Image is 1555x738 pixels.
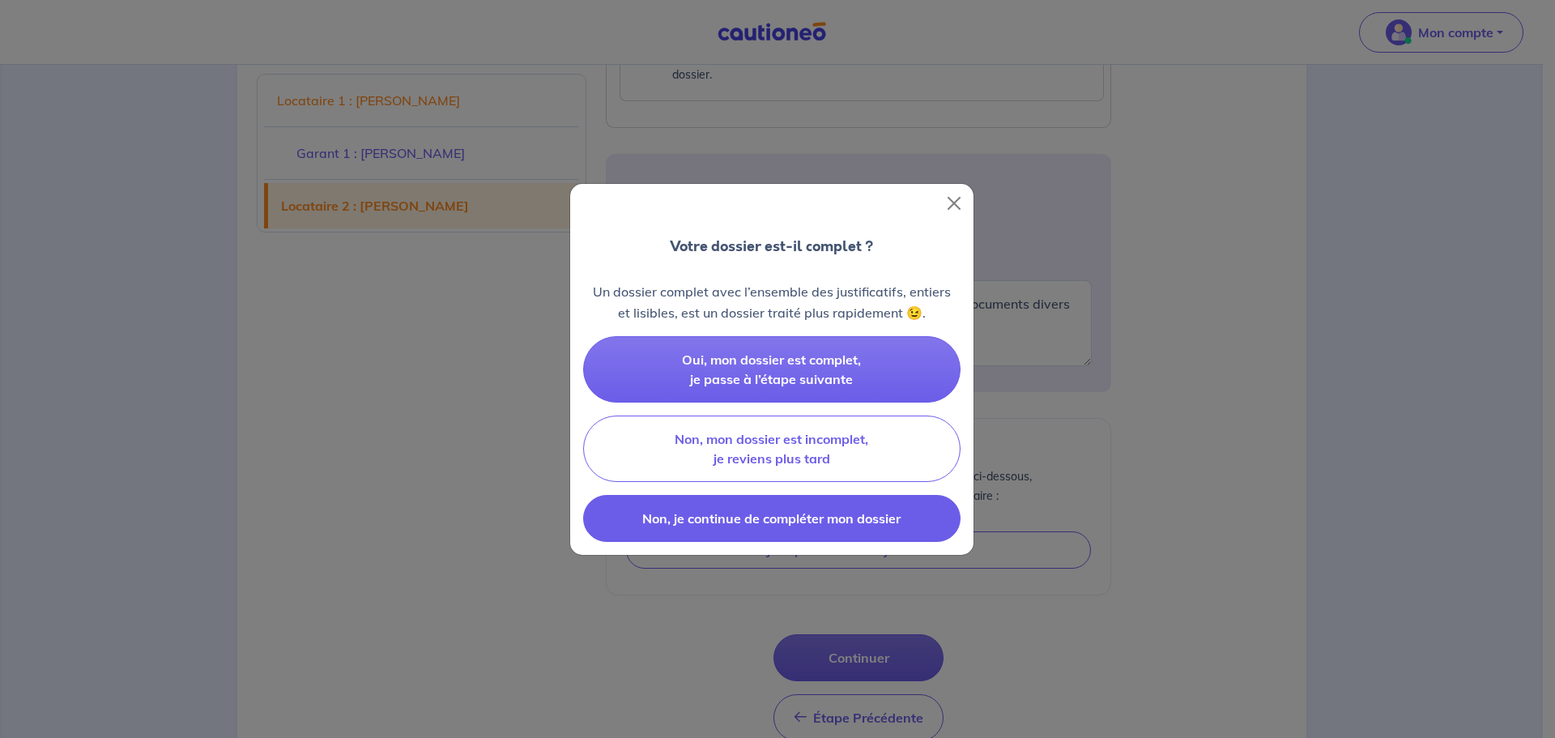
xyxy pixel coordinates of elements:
[583,416,961,482] button: Non, mon dossier est incomplet, je reviens plus tard
[675,431,868,467] span: Non, mon dossier est incomplet, je reviens plus tard
[682,352,861,387] span: Oui, mon dossier est complet, je passe à l’étape suivante
[583,281,961,323] p: Un dossier complet avec l’ensemble des justificatifs, entiers et lisibles, est un dossier traité ...
[583,495,961,542] button: Non, je continue de compléter mon dossier
[642,510,901,527] span: Non, je continue de compléter mon dossier
[583,336,961,403] button: Oui, mon dossier est complet, je passe à l’étape suivante
[941,190,967,216] button: Close
[670,236,873,257] p: Votre dossier est-il complet ?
